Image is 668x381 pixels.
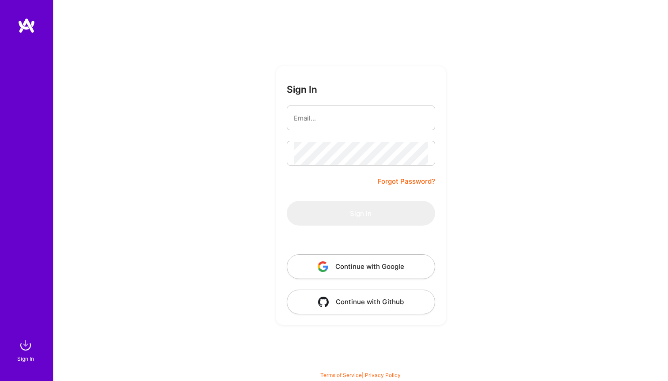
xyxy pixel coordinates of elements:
[287,254,435,279] button: Continue with Google
[378,176,435,187] a: Forgot Password?
[365,372,401,378] a: Privacy Policy
[287,84,317,95] h3: Sign In
[294,107,428,129] input: Email...
[18,18,35,34] img: logo
[318,297,329,307] img: icon
[320,372,401,378] span: |
[53,355,668,377] div: © 2025 ATeams Inc., All rights reserved.
[17,354,34,363] div: Sign In
[318,261,328,272] img: icon
[320,372,362,378] a: Terms of Service
[287,201,435,226] button: Sign In
[17,336,34,354] img: sign in
[19,336,34,363] a: sign inSign In
[287,290,435,314] button: Continue with Github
